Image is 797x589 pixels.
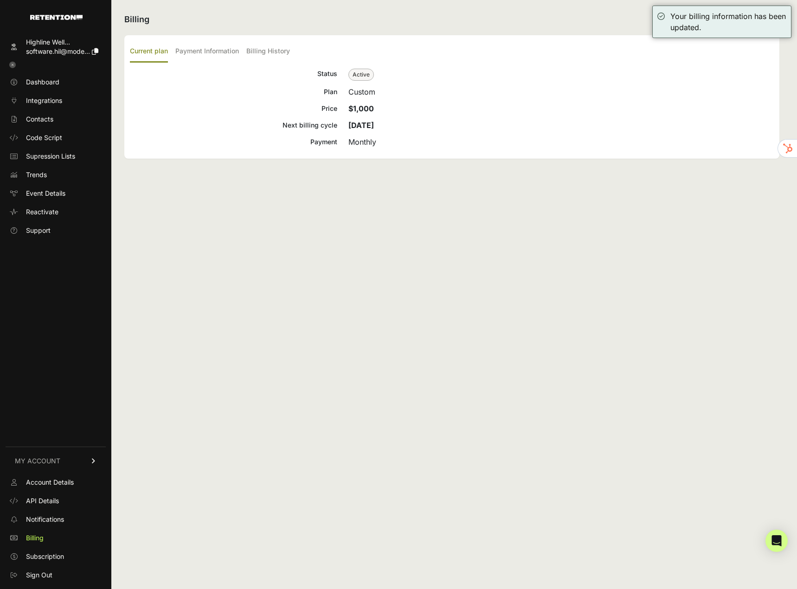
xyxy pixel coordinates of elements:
div: Price [130,103,337,114]
span: API Details [26,496,59,506]
span: Support [26,226,51,235]
span: MY ACCOUNT [15,456,60,466]
a: Integrations [6,93,106,108]
span: Subscription [26,552,64,561]
span: Account Details [26,478,74,487]
div: Monthly [348,136,774,147]
div: Your billing information has been updated. [670,11,786,33]
a: Notifications [6,512,106,527]
div: Payment [130,136,337,147]
span: Reactivate [26,207,58,217]
label: Current plan [130,41,168,63]
label: Payment Information [175,41,239,63]
a: Event Details [6,186,106,201]
span: Billing [26,533,44,543]
span: Trends [26,170,47,179]
div: Next billing cycle [130,120,337,131]
a: Supression Lists [6,149,106,164]
span: Supression Lists [26,152,75,161]
strong: $1,000 [348,104,374,113]
span: Notifications [26,515,64,524]
div: Status [130,68,337,81]
a: Support [6,223,106,238]
span: Active [348,69,374,81]
a: Subscription [6,549,106,564]
div: Custom [348,86,774,97]
a: MY ACCOUNT [6,447,106,475]
a: Trends [6,167,106,182]
h2: Billing [124,13,779,26]
a: Highline Well... software.hil@mode... [6,35,106,59]
span: Event Details [26,189,65,198]
span: Dashboard [26,77,59,87]
img: Retention.com [30,15,83,20]
a: Sign Out [6,568,106,583]
a: Reactivate [6,205,106,219]
span: software.hil@mode... [26,47,90,55]
span: Code Script [26,133,62,142]
strong: [DATE] [348,121,374,130]
a: Contacts [6,112,106,127]
span: Sign Out [26,570,52,580]
div: Open Intercom Messenger [765,530,788,552]
span: Contacts [26,115,53,124]
div: Highline Well... [26,38,98,47]
a: Account Details [6,475,106,490]
label: Billing History [246,41,290,63]
span: Integrations [26,96,62,105]
a: Code Script [6,130,106,145]
div: Plan [130,86,337,97]
a: API Details [6,493,106,508]
a: Dashboard [6,75,106,90]
a: Billing [6,531,106,545]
